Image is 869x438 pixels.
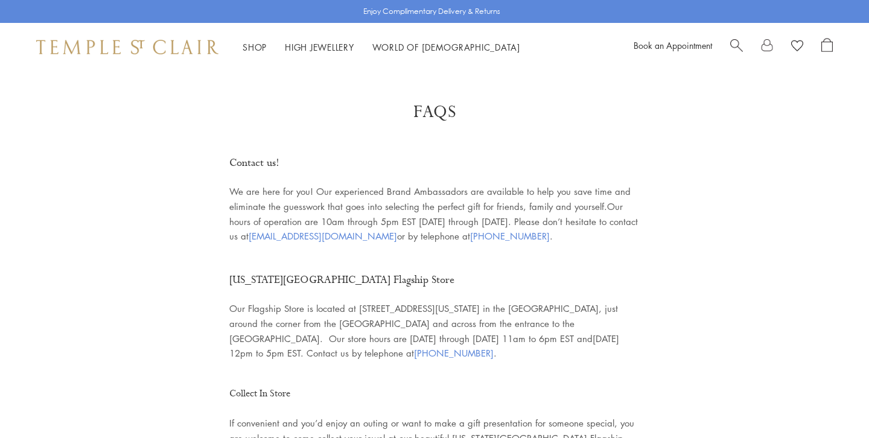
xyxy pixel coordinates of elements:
[730,38,743,56] a: Search
[229,153,640,173] h2: Contact us!
[372,41,520,53] a: World of [DEMOGRAPHIC_DATA]World of [DEMOGRAPHIC_DATA]
[285,41,354,53] a: High JewelleryHigh Jewellery
[363,5,500,17] p: Enjoy Complimentary Delivery & Returns
[229,385,640,403] h3: Collect In Store
[634,39,712,51] a: Book an Appointment
[229,270,640,290] h2: [US_STATE][GEOGRAPHIC_DATA] Flagship Store
[414,347,497,359] span: .
[470,230,550,242] a: [PHONE_NUMBER]
[36,40,218,54] img: Temple St. Clair
[821,38,833,56] a: Open Shopping Bag
[791,38,803,56] a: View Wishlist
[414,347,494,359] a: [PHONE_NUMBER]
[243,40,520,55] nav: Main navigation
[229,302,619,359] span: Our Flagship Store is located at [STREET_ADDRESS][US_STATE] in the [GEOGRAPHIC_DATA], just around...
[48,101,821,123] h1: FAQs
[249,230,397,242] a: [EMAIL_ADDRESS][DOMAIN_NAME]
[243,41,267,53] a: ShopShop
[229,184,640,244] p: We are here for you! Our experienced Brand Ambassadors are available to help you save time and el...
